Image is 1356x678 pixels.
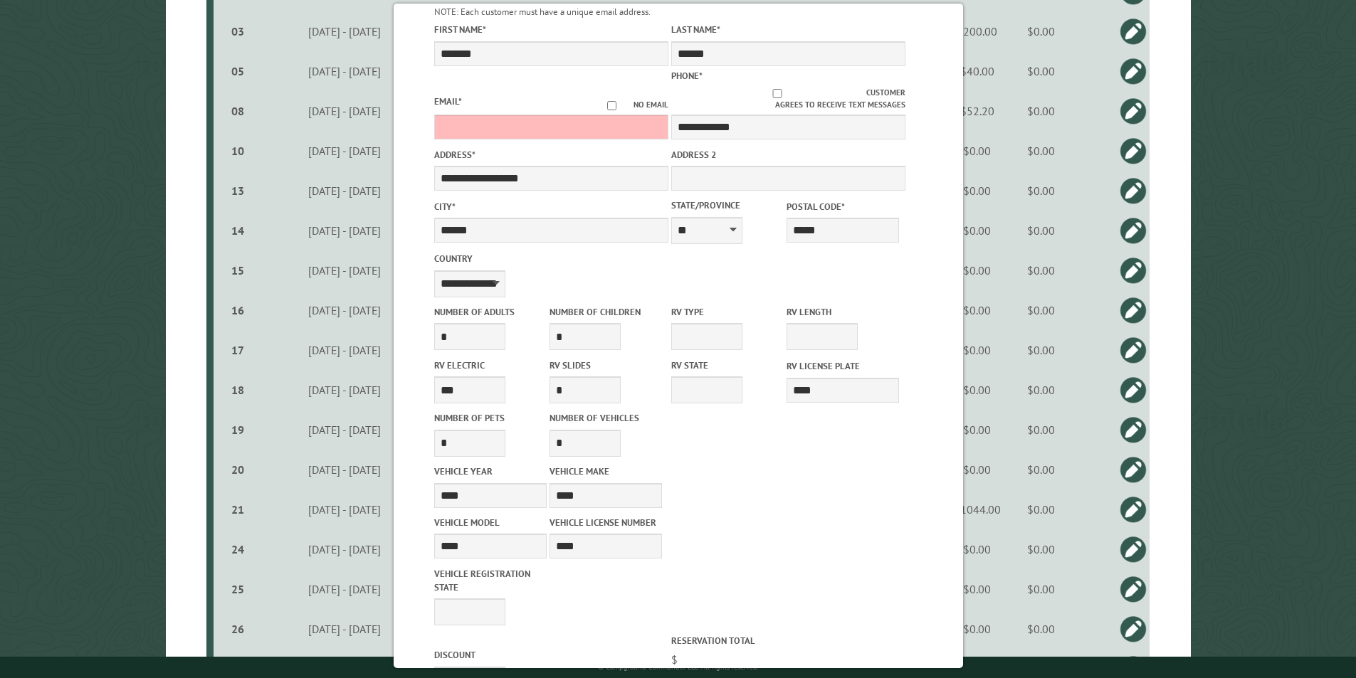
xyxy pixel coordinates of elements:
label: RV Slides [550,359,662,372]
label: First Name [434,23,668,36]
label: Country [434,252,668,265]
div: [DATE] - [DATE] [261,582,427,596]
div: [DATE] - [DATE] [261,303,427,317]
div: 26 [219,622,257,636]
div: [DATE] - [DATE] [261,542,427,556]
div: [DATE] - [DATE] [261,383,427,397]
div: [DATE] - [DATE] [261,223,427,238]
div: 08 [219,104,257,118]
td: $40.00 [949,51,1006,91]
td: $0.00 [1006,11,1077,51]
td: $0.00 [1006,211,1077,250]
input: No email [590,101,634,110]
div: 24 [219,542,257,556]
td: $0.00 [1006,51,1077,91]
div: 16 [219,303,257,317]
label: Vehicle Model [434,516,547,529]
label: Vehicle License Number [550,516,662,529]
td: $0.00 [949,410,1006,450]
td: $0.00 [1006,290,1077,330]
td: $52.20 [949,91,1006,131]
td: $0.00 [949,450,1006,489]
td: $0.00 [1006,171,1077,211]
div: [DATE] - [DATE] [261,144,427,158]
div: 21 [219,502,257,517]
div: [DATE] - [DATE] [261,64,427,78]
td: $200.00 [949,11,1006,51]
td: $0.00 [1006,609,1077,649]
label: City [434,200,668,213]
td: $0.00 [949,569,1006,609]
div: 14 [219,223,257,238]
label: Address 2 [671,148,905,161]
td: $0.00 [1006,131,1077,171]
small: © Campground Commander LLC. All rights reserved. [598,662,759,672]
label: RV State [671,359,784,372]
label: RV Type [671,305,784,319]
label: Discount [434,648,668,662]
label: Postal Code [787,200,899,213]
div: 25 [219,582,257,596]
div: 13 [219,184,257,198]
td: $1044.00 [949,489,1006,529]
label: RV Electric [434,359,547,372]
div: 17 [219,343,257,357]
label: Last Name [671,23,905,36]
td: $0.00 [1006,450,1077,489]
td: $0.00 [1006,250,1077,290]
div: 19 [219,423,257,437]
td: $0.00 [949,609,1006,649]
label: Number of Vehicles [550,411,662,425]
td: $0.00 [1006,330,1077,370]
div: 18 [219,383,257,397]
label: Number of Children [550,305,662,319]
div: [DATE] - [DATE] [261,462,427,477]
td: $0.00 [1006,91,1077,131]
label: Phone [671,70,703,82]
label: RV Length [787,305,899,319]
label: Number of Adults [434,305,547,319]
label: Vehicle Make [550,465,662,478]
small: NOTE: Each customer must have a unique email address. [434,6,651,18]
td: $0.00 [1006,410,1077,450]
label: Address [434,148,668,161]
div: 15 [219,263,257,277]
td: $0.00 [949,250,1006,290]
td: $0.00 [1006,489,1077,529]
td: $0.00 [949,529,1006,569]
label: State/Province [671,198,784,212]
td: $0.00 [949,171,1006,211]
span: $ [671,652,678,667]
div: [DATE] - [DATE] [261,502,427,517]
td: $0.00 [949,290,1006,330]
div: [DATE] - [DATE] [261,423,427,437]
div: [DATE] - [DATE] [261,343,427,357]
label: Number of Pets [434,411,547,425]
td: $0.00 [1006,529,1077,569]
td: $0.00 [1006,569,1077,609]
td: $0.00 [949,330,1006,370]
div: [DATE] - [DATE] [261,263,427,277]
label: No email [590,99,668,111]
td: $0.00 [949,211,1006,250]
div: [DATE] - [DATE] [261,24,427,38]
div: 03 [219,24,257,38]
td: $0.00 [1006,370,1077,410]
label: Customer agrees to receive text messages [671,87,905,111]
td: $0.00 [949,131,1006,171]
label: Reservation Total [671,634,905,647]
td: $0.00 [949,370,1006,410]
label: Vehicle Registration state [434,567,547,594]
div: 20 [219,462,257,477]
input: Customer agrees to receive text messages [688,89,866,98]
label: RV License Plate [787,359,899,373]
label: Vehicle Year [434,465,547,478]
div: [DATE] - [DATE] [261,104,427,118]
div: 05 [219,64,257,78]
div: [DATE] - [DATE] [261,184,427,198]
div: [DATE] - [DATE] [261,622,427,636]
label: Email [434,95,462,107]
div: 10 [219,144,257,158]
